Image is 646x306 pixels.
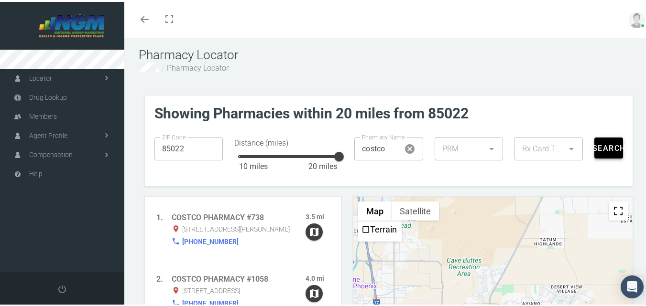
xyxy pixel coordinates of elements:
span: Locator [29,67,52,85]
li: Terrain [359,220,401,239]
div: 4.0 mi [306,272,329,283]
button: Show street map [358,200,392,219]
ul: Show street map [358,219,402,240]
button: Toggle fullscreen view [609,200,628,219]
div: COSTCO PHARMACY #1058 [172,272,306,283]
span: Search [592,142,626,151]
div: 1. [156,210,172,246]
span: [STREET_ADDRESS] [182,283,240,295]
img: user-placeholder.jpg [629,10,645,26]
button: Show satellite imagery [392,200,439,219]
div: 10 miles [239,159,268,170]
div: Open Intercom Messenger [621,274,644,296]
h1: Pharmacy Locator [139,46,639,61]
span: Members [29,106,57,124]
div: Distance (miles) [234,136,343,147]
img: NATIONAL GROUP MARKETING [14,12,129,36]
div: 20 miles [308,159,337,170]
button: Search [594,136,623,157]
span: [STREET_ADDRESS][PERSON_NAME] [182,222,290,233]
h2: Showing Pharmacies within 20 miles from 85022 [154,103,623,120]
span: Help [29,163,43,181]
div: COSTCO PHARMACY #738 [172,210,306,222]
i: Clear Pharmacy Name [404,141,416,153]
label: Terrain [370,222,397,232]
span: Drug Lookup [29,86,67,105]
span: Compensation [29,144,73,162]
li: Pharmacy Locator [159,61,229,72]
div: 3.5 mi [306,210,329,222]
span: Agent Profile [29,125,67,143]
a: [PHONE_NUMBER] [182,233,239,246]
